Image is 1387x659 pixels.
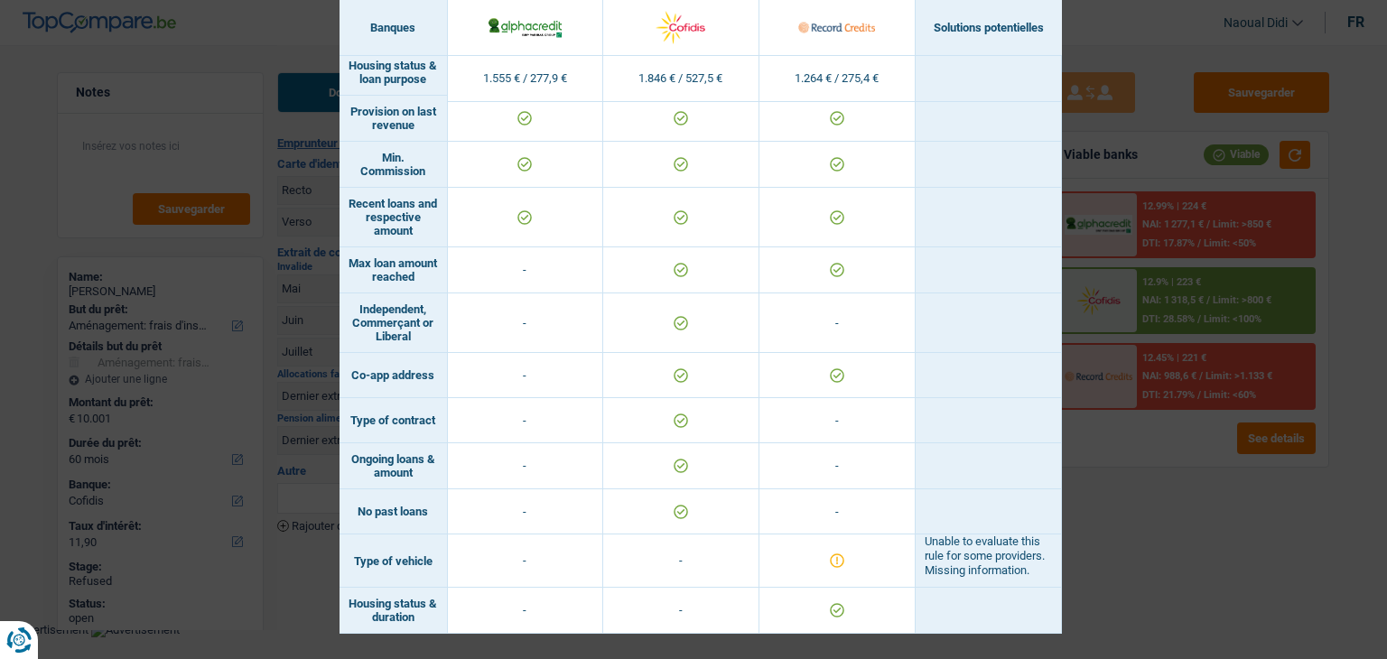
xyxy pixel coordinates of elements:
[448,56,604,102] td: 1.555 € / 277,9 €
[603,588,759,634] td: -
[759,443,916,489] td: -
[759,56,916,102] td: 1.264 € / 275,4 €
[448,489,604,534] td: -
[340,534,448,588] td: Type of vehicle
[448,534,604,588] td: -
[448,588,604,634] td: -
[340,588,448,634] td: Housing status & duration
[603,56,759,102] td: 1.846 € / 527,5 €
[798,8,875,47] img: Record Credits
[340,188,448,247] td: Recent loans and respective amount
[759,293,916,353] td: -
[448,293,604,353] td: -
[340,50,448,96] td: Housing status & loan purpose
[340,247,448,293] td: Max loan amount reached
[448,353,604,398] td: -
[340,293,448,353] td: Independent, Commerçant or Liberal
[759,489,916,534] td: -
[642,8,719,47] img: Cofidis
[340,398,448,443] td: Type of contract
[340,489,448,534] td: No past loans
[603,534,759,588] td: -
[759,398,916,443] td: -
[340,142,448,188] td: Min. Commission
[340,96,448,142] td: Provision on last revenue
[487,15,563,39] img: AlphaCredit
[916,534,1062,588] td: Unable to evaluate this rule for some providers. Missing information.
[448,398,604,443] td: -
[340,353,448,398] td: Co-app address
[448,443,604,489] td: -
[448,247,604,293] td: -
[340,443,448,489] td: Ongoing loans & amount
